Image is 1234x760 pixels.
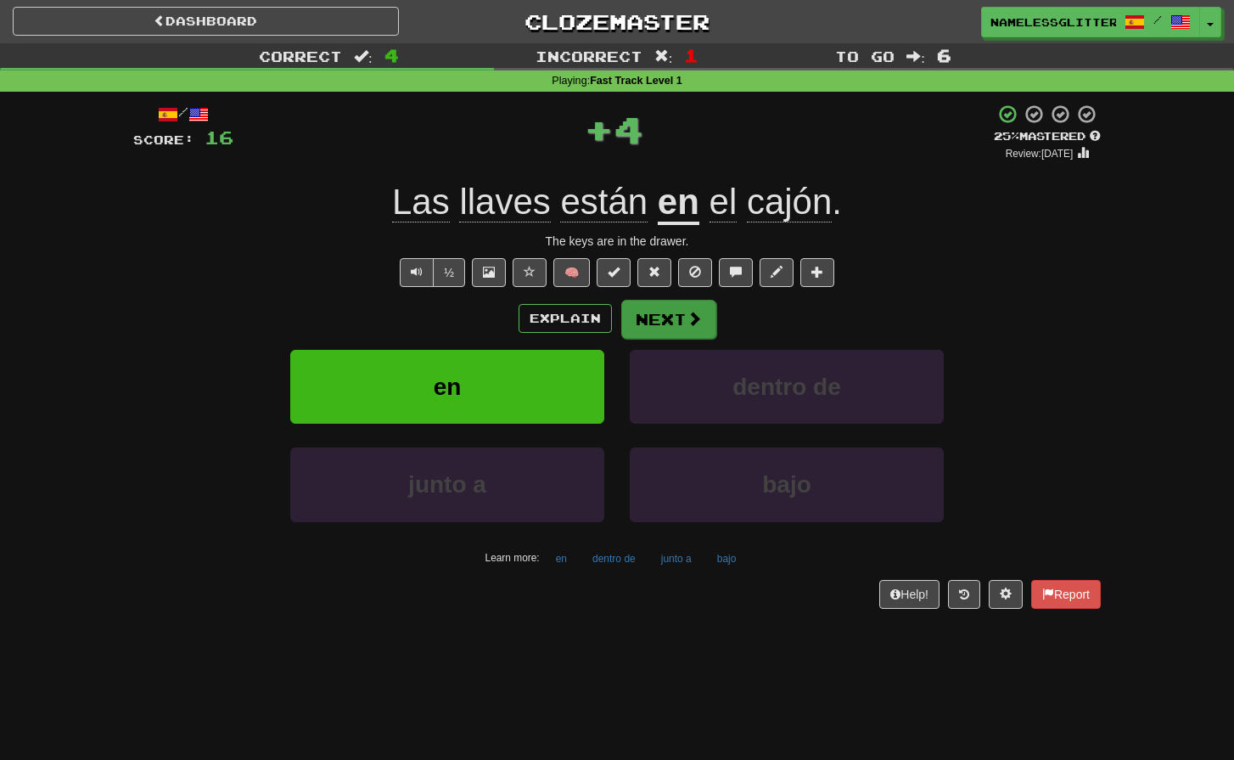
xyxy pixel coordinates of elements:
[384,45,399,65] span: 4
[614,108,643,150] span: 4
[1006,148,1074,160] small: Review: [DATE]
[133,132,194,147] span: Score:
[760,258,794,287] button: Edit sentence (alt+d)
[408,471,486,498] span: junto a
[762,471,811,498] span: bajo
[937,45,951,65] span: 6
[583,546,645,571] button: dentro de
[597,258,631,287] button: Set this sentence to 100% Mastered (alt+m)
[392,182,450,222] span: Las
[981,7,1200,37] a: NamelessGlitter9524 /
[1031,580,1101,609] button: Report
[658,182,699,225] u: en
[637,258,671,287] button: Reset to 0% Mastered (alt+r)
[994,129,1019,143] span: 25 %
[354,49,373,64] span: :
[400,258,434,287] button: Play sentence audio (ctl+space)
[13,7,399,36] a: Dashboard
[710,182,738,222] span: el
[1153,14,1162,25] span: /
[621,300,716,339] button: Next
[560,182,648,222] span: están
[205,127,233,148] span: 16
[547,546,576,571] button: en
[630,448,944,521] button: bajo
[879,580,940,609] button: Help!
[584,104,614,155] span: +
[684,45,698,65] span: 1
[990,14,1116,30] span: NamelessGlitter9524
[654,49,673,64] span: :
[290,448,604,521] button: junto a
[133,233,1101,250] div: The keys are in the drawer.
[434,374,462,400] span: en
[699,182,842,222] span: .
[513,258,547,287] button: Favorite sentence (alt+f)
[678,258,712,287] button: Ignore sentence (alt+i)
[994,129,1101,144] div: Mastered
[906,49,925,64] span: :
[708,546,746,571] button: bajo
[732,374,841,400] span: dentro de
[433,258,465,287] button: ½
[459,182,550,222] span: llaves
[290,350,604,424] button: en
[630,350,944,424] button: dentro de
[553,258,590,287] button: 🧠
[719,258,753,287] button: Discuss sentence (alt+u)
[800,258,834,287] button: Add to collection (alt+a)
[519,304,612,333] button: Explain
[835,48,895,65] span: To go
[472,258,506,287] button: Show image (alt+x)
[396,258,465,287] div: Text-to-speech controls
[747,182,832,222] span: cajón
[133,104,233,125] div: /
[259,48,342,65] span: Correct
[652,546,701,571] button: junto a
[424,7,811,37] a: Clozemaster
[590,75,682,87] strong: Fast Track Level 1
[948,580,980,609] button: Round history (alt+y)
[485,552,540,564] small: Learn more:
[536,48,642,65] span: Incorrect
